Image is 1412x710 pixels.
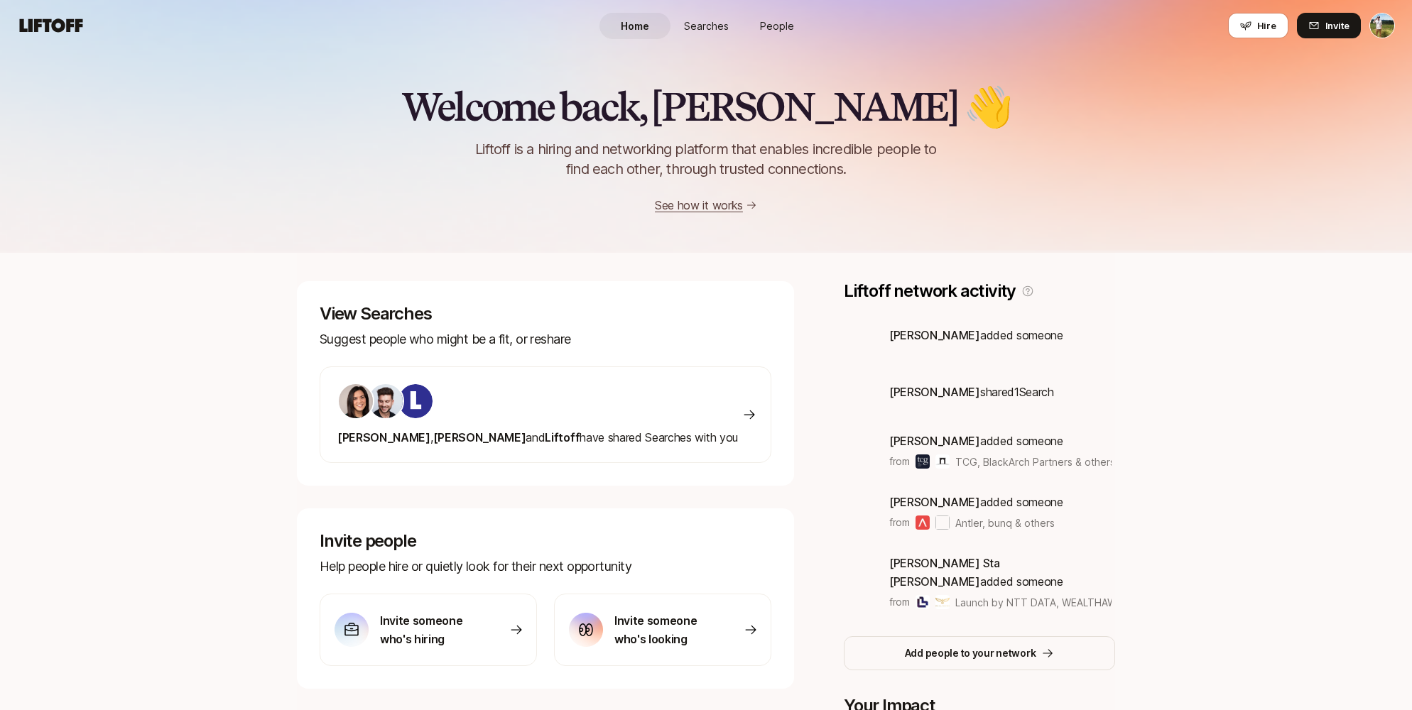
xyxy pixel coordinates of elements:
img: Launch by NTT DATA [916,595,930,609]
p: added someone [889,432,1112,450]
p: View Searches [320,304,771,324]
img: 71d7b91d_d7cb_43b4_a7ea_a9b2f2cc6e03.jpg [339,384,373,418]
p: Liftoff network activity [844,281,1016,301]
a: Home [599,13,670,39]
p: shared 1 Search [889,383,1054,401]
span: , [430,430,433,444]
p: Invite someone who's looking [614,611,714,648]
p: Help people hire or quietly look for their next opportunity [320,557,771,577]
span: TCG, BlackArch Partners & others [955,456,1115,468]
span: [PERSON_NAME] [337,430,430,444]
span: Liftoff [545,430,580,444]
p: added someone [889,326,1063,344]
p: Suggest people who might be a fit, or reshare [320,329,771,349]
p: Add people to your network [905,645,1036,662]
img: Tyler Kieft [1370,13,1394,38]
p: Invite people [320,531,771,551]
p: Invite someone who's hiring [380,611,479,648]
img: Antler [916,515,930,530]
span: [PERSON_NAME] [889,385,980,399]
p: Liftoff is a hiring and networking platform that enables incredible people to find each other, th... [452,139,960,179]
span: [PERSON_NAME] [433,430,526,444]
img: ACg8ocKIuO9-sklR2KvA8ZVJz4iZ_g9wtBiQREC3t8A94l4CTg=s160-c [398,384,433,418]
span: Launch by NTT DATA, WEALTHAWK & others [955,596,1166,608]
a: People [742,13,813,39]
a: Searches [670,13,742,39]
span: People [760,18,794,33]
span: Home [621,18,649,33]
img: 7bf30482_e1a5_47b4_9e0f_fc49ddd24bf6.jpg [369,384,403,418]
span: have shared Searches with you [337,430,738,444]
p: from [889,594,910,611]
button: Tyler Kieft [1369,13,1395,38]
img: BlackArch Partners [935,454,950,469]
h2: Welcome back, [PERSON_NAME] 👋 [401,85,1010,128]
span: [PERSON_NAME] [889,328,980,342]
p: from [889,453,910,470]
a: See how it works [655,198,743,212]
p: added someone [889,554,1115,591]
img: WEALTHAWK [935,595,950,609]
button: Invite [1297,13,1361,38]
img: bunq [935,515,950,530]
button: Add people to your network [844,636,1115,670]
p: from [889,514,910,531]
span: [PERSON_NAME] [889,434,980,448]
span: Hire [1257,18,1276,33]
p: added someone [889,493,1063,511]
span: [PERSON_NAME] [889,495,980,509]
button: Hire [1228,13,1288,38]
span: and [526,430,545,444]
span: Invite [1325,18,1349,33]
span: Antler, bunq & others [955,515,1055,530]
span: Searches [684,18,729,33]
img: TCG [916,454,930,469]
span: [PERSON_NAME] Sta [PERSON_NAME] [889,556,1000,589]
